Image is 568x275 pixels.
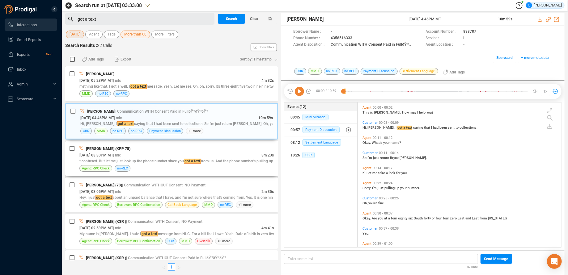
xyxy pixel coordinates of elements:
span: +1 more [186,128,203,134]
span: [PERSON_NAME]. [400,156,427,160]
span: I [396,126,397,130]
span: Search run at [DATE] 03:33:08 [75,2,142,9]
span: Account Number : [426,29,460,35]
span: have [385,247,393,251]
span: 10m 59s [498,17,513,21]
span: text [406,126,412,130]
span: [DATE] 02:59PM MT [79,226,113,230]
div: [PERSON_NAME] (KSR )| Communication WITH Consent, NO Payment[DATE] 02:59PM MT| mlc4m 41sMy name i... [65,214,278,249]
button: Send Message [481,254,512,264]
span: had [433,126,439,130]
li: Next Page [175,263,183,271]
a: Inbox [8,63,52,75]
div: 00:57 [290,125,300,135]
span: Bryce [390,156,400,160]
span: no-RPC [116,91,127,97]
span: 00:11 - 00:14 [378,151,400,155]
span: Search Results : [65,43,97,48]
span: a [386,171,389,175]
button: More Filters [151,31,178,38]
span: Admin [17,82,28,86]
span: Agent Location : [426,42,460,48]
span: 00:30 - 00:37 [371,211,394,215]
span: | Communication WITHOUT Consent Paid in FullðŸ’²ðŸ’²ðŸ’² [126,256,226,260]
span: 838787 [464,29,477,35]
span: Agent [362,181,371,185]
span: This [362,110,370,115]
span: see [373,247,379,251]
span: is [370,110,374,115]
span: Smart Reports [17,38,41,42]
span: 2m 35s [261,190,274,194]
button: Show Stats [251,44,277,51]
span: Phone Number : [293,35,328,42]
span: Service : [426,35,460,42]
span: Revere [435,247,447,251]
span: Okay. [362,141,372,145]
span: Send Message [484,254,508,264]
span: South [414,216,424,220]
span: just [378,186,384,190]
span: How [402,110,410,115]
span: Overtalk [197,238,210,244]
span: Customer [362,121,378,125]
span: Clear [250,14,258,24]
span: MMD [204,202,213,208]
span: do [467,247,472,251]
button: Clear [245,14,264,24]
button: 1x [541,87,550,96]
span: [PERSON_NAME] [286,15,324,23]
span: got a text [95,195,112,200]
span: up [396,186,400,190]
span: Add Tags [450,67,465,77]
span: your [383,141,391,145]
button: 00:57Payment Discussion [284,124,357,136]
span: Borrower Name : [293,29,328,35]
button: More than 60 [121,31,150,38]
span: here [419,247,427,251]
span: you're [368,201,378,205]
span: Agent Disposition : [293,42,328,48]
span: 4m 32s [261,78,274,83]
span: got a text [130,84,147,89]
span: G [528,2,530,8]
span: MMD [82,91,90,97]
span: What's [372,141,383,145]
span: So [362,156,367,160]
span: attempt [515,247,529,251]
span: no-REC [324,68,340,75]
span: Customer [362,196,378,200]
span: [PERSON_NAME] [86,72,114,76]
span: Customer [362,151,378,155]
span: CBR [167,238,174,244]
span: you? [426,110,433,115]
span: Sorry. [362,186,372,190]
span: | mlc [113,190,121,194]
span: 00:22 - 00:24 [371,181,394,185]
span: a [403,126,406,130]
span: right [177,266,181,269]
span: got a text [117,121,134,126]
span: 00:11 - 00:12 [371,136,394,140]
span: return [380,156,390,160]
span: Agent [89,31,99,38]
span: MMD [181,238,190,244]
span: take [378,171,386,175]
span: | mlc [113,78,121,83]
a: Smart Reports [8,33,52,46]
span: a [544,247,547,251]
span: got a text [184,159,201,164]
span: [DATE] 05:23PM MT [79,78,113,83]
button: Tags [104,31,119,38]
span: +3 more [215,238,233,244]
span: Agent [362,211,371,215]
div: [PERSON_NAME][DATE] 05:23PM MT| mlc4m 32smething like that. I got a well, Igot a textmessage. Yea... [65,66,278,101]
span: name? [391,141,401,145]
span: eighty [398,216,408,220]
span: got [397,126,403,130]
span: 00:39 - 01:00 [371,242,394,246]
span: Agent [362,242,371,246]
button: right [175,263,183,271]
button: Agent [85,31,103,38]
span: got a text [78,17,96,22]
